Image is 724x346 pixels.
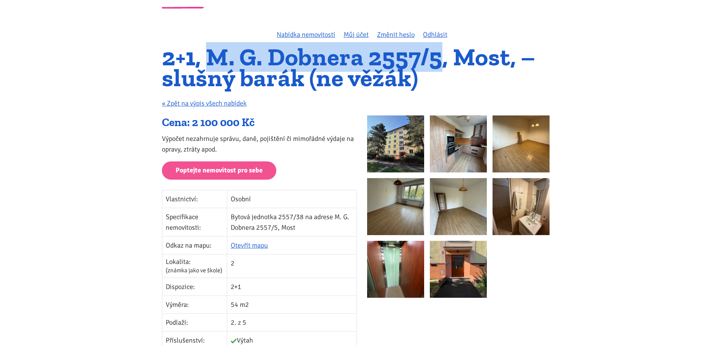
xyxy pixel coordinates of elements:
span: (známka jako ve škole) [166,267,222,274]
a: Můj účet [344,30,369,39]
a: Otevřít mapu [231,241,268,250]
a: « Zpět na výpis všech nabídek [162,99,247,107]
td: Dispozice: [162,278,227,296]
td: Specifikace nemovitosti: [162,208,227,237]
td: Vlastnictví: [162,190,227,208]
p: Výpočet nezahrnuje správu, daně, pojištění či mimořádné výdaje na opravy, ztráty apod. [162,133,357,155]
div: Cena: 2 100 000 Kč [162,115,357,130]
td: 2+1 [227,278,356,296]
td: 2. z 5 [227,314,356,332]
h1: 2+1, M. G. Dobnera 2557/5, Most, – slušný barák (ne věžák) [162,47,562,88]
td: 54 m2 [227,296,356,314]
a: Poptejte nemovitost pro sebe [162,161,276,180]
td: Lokalita: [162,254,227,278]
td: 2 [227,254,356,278]
a: Nabídka nemovitostí [277,30,335,39]
td: Podlaží: [162,314,227,332]
td: Osobní [227,190,356,208]
td: Bytová jednotka 2557/38 na adrese M. G. Dobnera 2557/5, Most [227,208,356,237]
td: Výměra: [162,296,227,314]
td: Odkaz na mapu: [162,237,227,254]
a: Změnit heslo [377,30,415,39]
a: Odhlásit [423,30,447,39]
